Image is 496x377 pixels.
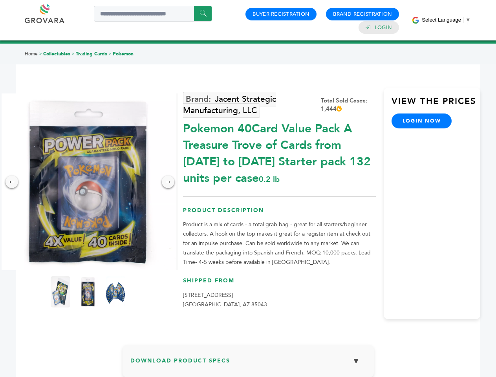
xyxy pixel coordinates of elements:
img: Pokemon 40-Card Value Pack – A Treasure Trove of Cards from 1996 to 2024 - Starter pack! 132 unit... [106,276,125,307]
a: login now [392,113,452,128]
h3: Shipped From [183,277,376,291]
a: Select Language​ [422,17,470,23]
div: → [162,176,174,188]
span: > [108,51,112,57]
span: ▼ [465,17,470,23]
img: Pokemon 40-Card Value Pack – A Treasure Trove of Cards from 1996 to 2024 - Starter pack! 132 unit... [51,276,70,307]
div: ← [5,176,18,188]
input: Search a product or brand... [94,6,212,22]
span: Select Language [422,17,461,23]
span: 0.2 lb [259,174,280,185]
a: Jacent Strategic Manufacturing, LLC [183,92,276,118]
a: Trading Cards [76,51,107,57]
button: ▼ [346,353,366,370]
a: Buyer Registration [253,11,309,18]
h3: View the Prices [392,95,480,113]
div: Pokemon 40Card Value Pack A Treasure Trove of Cards from [DATE] to [DATE] Starter pack 132 units ... [183,117,376,187]
h3: Download Product Specs [130,353,366,375]
a: Collectables [43,51,70,57]
a: Login [375,24,392,31]
span: > [39,51,42,57]
span: > [71,51,75,57]
a: Pokemon [113,51,134,57]
h3: Product Description [183,207,376,220]
a: Brand Registration [333,11,392,18]
p: Product is a mix of cards - a total grab bag - great for all starters/beginner collectors. A hook... [183,220,376,267]
p: [STREET_ADDRESS] [GEOGRAPHIC_DATA], AZ 85043 [183,291,376,309]
img: Pokemon 40-Card Value Pack – A Treasure Trove of Cards from 1996 to 2024 - Starter pack! 132 unit... [78,276,98,307]
a: Home [25,51,38,57]
div: Total Sold Cases: 1,444 [321,97,376,113]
